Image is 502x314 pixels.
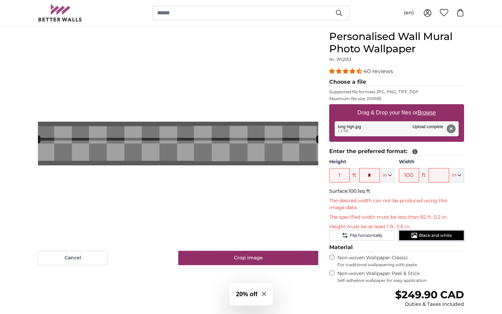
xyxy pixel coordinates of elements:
[363,68,393,74] span: 40 reviews
[329,243,464,252] legend: Material
[380,168,395,182] button: in
[329,230,394,241] button: Flip horizontally
[329,96,464,101] p: Maximum file size 200MB.
[349,188,370,194] span: 100.1sq ft
[329,214,464,221] p: The specified width must be less than 82 ft. 0.2 in.
[178,251,319,265] button: Crop image
[329,89,464,95] p: Supported file formats JPG, PNG, TIFF, PDF
[329,197,464,211] p: The desired width can not be produced using this image data.
[329,30,464,55] h1: Personalised Wall Mural Photo Wallpaper
[350,233,382,238] span: Flip horizontally
[38,251,108,265] button: Cancel
[329,57,351,62] span: Nr. WQ553
[329,68,363,74] span: 4.38 stars
[337,270,464,283] label: Non-woven Wallpaper Peel & Stick
[329,223,464,230] p: Height must be at least 1 ft. 11.6 in.
[399,230,464,241] button: Black and white
[329,159,394,165] label: Height
[337,278,464,283] span: Self-adhesive wallpaper for easy application
[355,106,438,120] label: Drag & Drop your files or
[449,168,464,182] button: in
[419,168,429,182] span: ft
[395,301,464,308] div: Duties & Taxes included
[399,7,419,19] button: (en)
[395,288,464,301] span: $249.90 CAD
[337,255,464,268] label: Non-woven Wallpaper Classic
[452,172,456,179] span: in
[329,188,464,195] p: Surface:
[38,4,82,22] img: Betterwalls
[329,147,464,156] legend: Enter the preferred format:
[350,168,359,182] span: ft
[418,110,436,115] u: Browse
[329,78,464,86] legend: Choose a file
[337,262,464,268] span: For traditional wallpapering with paste
[399,159,464,165] label: Width
[382,172,387,179] span: in
[419,233,452,238] span: Black and white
